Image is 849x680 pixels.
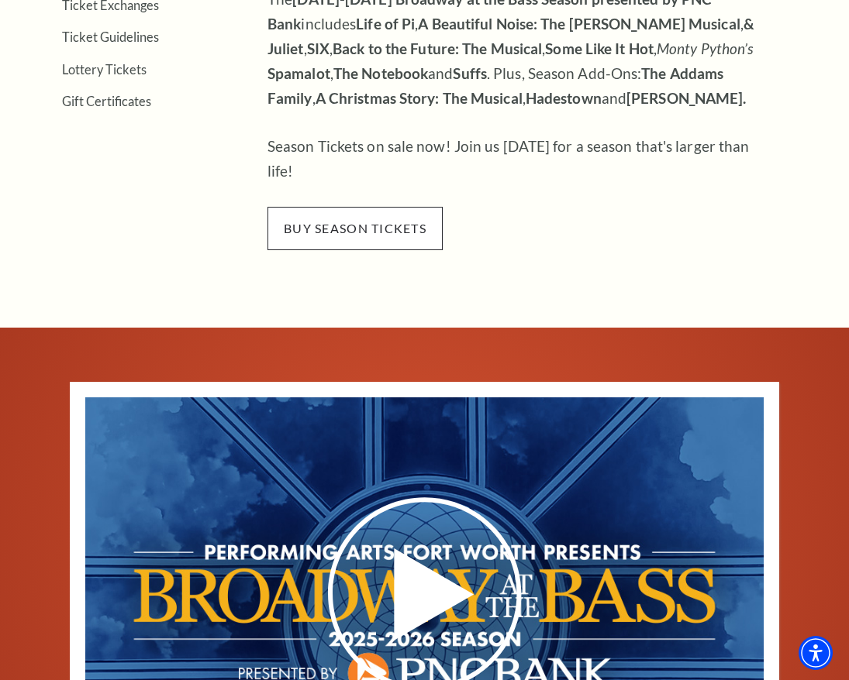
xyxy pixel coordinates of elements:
strong: Life of Pi [356,15,415,33]
strong: Spamalot [267,64,330,82]
a: buy season tickets [267,218,443,236]
a: Lottery Tickets [62,62,147,77]
strong: A Christmas Story: The Musical [316,89,523,107]
strong: & Juliet [267,15,754,57]
p: Season Tickets on sale now! Join us [DATE] for a season that's larger than life! [267,134,771,184]
a: Gift Certificates [62,94,151,108]
strong: Hadestown [526,89,602,107]
strong: A Beautiful Noise: The [PERSON_NAME] Musical [418,15,740,33]
em: Monty Python’s [657,39,753,57]
strong: SIX [307,39,330,57]
a: Ticket Guidelines [62,29,159,44]
strong: Suffs [453,64,487,82]
div: Accessibility Menu [799,636,833,670]
strong: [PERSON_NAME]. [626,89,746,107]
strong: Some Like It Hot [545,39,654,57]
strong: The Notebook [333,64,428,82]
strong: The Addams Family [267,64,723,107]
strong: Back to the Future: The Musical [333,39,542,57]
span: buy season tickets [267,207,443,250]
